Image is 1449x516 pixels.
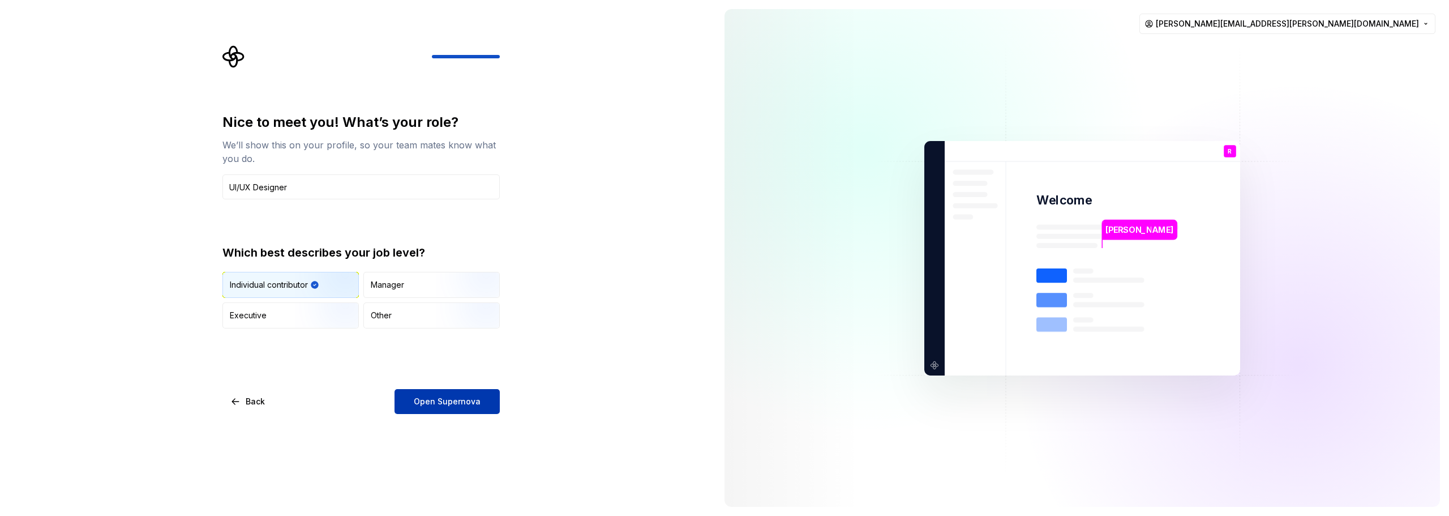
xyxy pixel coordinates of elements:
p: R [1228,148,1232,154]
div: We’ll show this on your profile, so your team mates know what you do. [222,138,500,165]
button: Open Supernova [395,389,500,414]
div: Executive [230,310,267,321]
div: Manager [371,279,404,291]
svg: Supernova Logo [222,45,245,68]
div: Which best describes your job level? [222,245,500,261]
p: [PERSON_NAME] [1105,223,1173,236]
button: Back [222,389,275,414]
input: Job title [222,174,500,199]
div: Nice to meet you! What’s your role? [222,113,500,131]
span: [PERSON_NAME][EMAIL_ADDRESS][PERSON_NAME][DOMAIN_NAME] [1156,18,1419,29]
button: [PERSON_NAME][EMAIL_ADDRESS][PERSON_NAME][DOMAIN_NAME] [1139,14,1435,34]
span: Open Supernova [414,396,481,407]
div: Other [371,310,392,321]
div: Individual contributor [230,279,308,291]
span: Back [246,396,265,407]
p: Welcome [1036,192,1092,208]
